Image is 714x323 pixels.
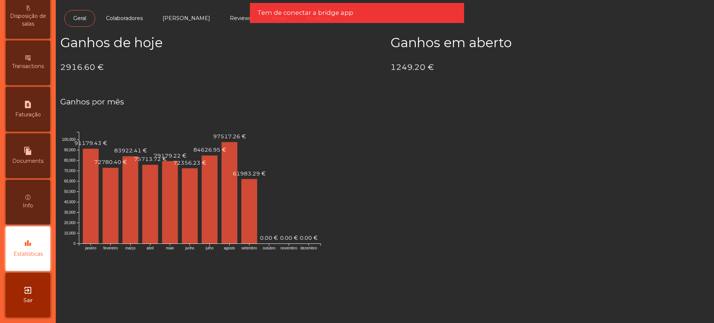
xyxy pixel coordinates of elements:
text: 70,000 [64,169,75,173]
text: 0.00 € [280,235,298,241]
a: Reviews [221,10,261,27]
text: fevereiro [103,246,118,250]
a: [PERSON_NAME] [154,10,219,27]
text: março [125,246,136,250]
text: 91179.43 € [74,140,107,146]
i: leaderboard [23,239,32,248]
text: 60,000 [64,179,75,183]
text: 97517.26 € [213,133,246,140]
text: 72780.40 € [94,159,127,165]
text: agosto [224,246,235,250]
span: Sair [23,297,33,304]
text: 40,000 [64,200,75,204]
a: Geral [64,10,95,27]
text: 90,000 [64,148,75,152]
text: 0.00 € [300,235,318,241]
text: julho [205,246,214,250]
h4: 1249.20 € [390,62,710,73]
text: setembro [241,246,257,250]
text: 100,000 [62,138,76,142]
i: request_page [23,100,32,109]
text: 0 [73,242,75,246]
span: Tem de conectar a bridge app [257,8,353,17]
h4: Ganhos por mês [60,96,710,107]
span: Info [23,202,33,210]
text: janeiro [85,246,96,250]
text: 61983.29 € [233,170,266,177]
text: 30,000 [64,210,75,214]
h2: Ganhos de hoje [60,35,379,51]
text: 10,000 [64,231,75,235]
text: abril [147,246,154,250]
text: 50,000 [64,190,75,194]
h2: Ganhos em aberto [390,35,710,51]
i: exit_to_app [23,286,32,295]
a: Colaboradores [97,10,152,27]
text: 20,000 [64,221,75,225]
text: 79179.22 € [154,152,186,159]
text: 0.00 € [260,235,278,241]
i: file_copy [23,146,32,155]
h4: 2916.60 € [60,62,379,73]
text: outubro [263,246,276,250]
text: 80,000 [64,158,75,162]
text: 83922.41 € [114,147,147,154]
span: Estatísticas [13,250,43,258]
text: maio [166,246,174,250]
text: dezembro [300,246,317,250]
text: 72356.23 € [173,159,206,166]
span: Documents [12,157,44,165]
text: novembro [281,246,297,250]
span: Disposição de salas [7,12,48,28]
text: junho [185,246,194,250]
text: 75713.72 € [134,156,167,162]
span: Faturação [15,111,41,119]
span: Transactions [12,62,44,70]
text: 84626.95 € [193,146,226,153]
